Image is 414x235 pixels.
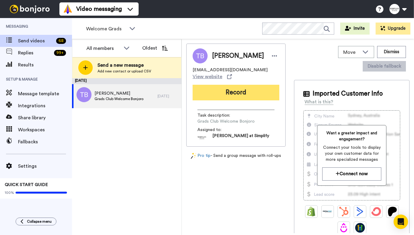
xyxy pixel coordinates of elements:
[94,90,143,96] span: [PERSON_NAME]
[5,183,48,187] span: QUICK START GUIDE
[376,23,410,35] button: Upgrade
[18,61,72,69] span: Results
[97,62,151,69] span: Send a new message
[63,4,73,14] img: vm-color.svg
[18,114,72,121] span: Share library
[322,167,381,180] button: Connect now
[18,37,54,44] span: Send videos
[343,49,359,56] span: Move
[212,51,264,60] span: [PERSON_NAME]
[191,153,211,159] a: Pro tip
[18,138,72,145] span: Fallbacks
[323,207,332,216] img: Ontraport
[313,89,383,98] span: Imported Customer Info
[363,61,406,72] button: Disable fallback
[18,163,72,170] span: Settings
[355,223,365,233] img: GoHighLevel
[7,5,52,13] img: bj-logo-header-white.svg
[197,112,239,118] span: Task description :
[76,5,122,13] span: Video messaging
[322,145,381,163] span: Connect your tools to display your own customer data for more specialized messages
[56,38,66,44] div: 68
[86,25,126,32] span: Welcome Grads
[212,133,269,142] span: [PERSON_NAME] at Simplify
[72,78,181,84] div: [DATE]
[193,48,208,63] img: Image of Tina Brooks
[339,207,349,216] img: Hubspot
[307,207,316,216] img: Shopify
[377,46,406,58] button: Dismiss
[157,94,178,99] div: [DATE]
[322,130,381,142] span: Want a greater impact and engagement?
[197,118,255,124] span: Grads Club Welcome Bonjoro
[97,69,151,74] span: Add new contact or upload CSV
[371,207,381,216] img: ConvertKit
[193,73,232,80] a: View website
[197,133,206,142] img: d68a98d3-f47b-4afc-a0d4-3a8438d4301f-1535983152.jpg
[18,90,72,97] span: Message template
[54,50,66,56] div: 99 +
[94,96,143,101] span: Grads Club Welcome Bonjoro
[86,45,121,52] div: All members
[18,126,72,133] span: Workspaces
[27,219,52,224] span: Collapse menu
[339,223,349,233] img: Drip
[138,42,172,54] button: Oldest
[186,153,286,159] div: - Send a group message with roll-ups
[394,215,408,229] div: Open Intercom Messenger
[16,218,56,225] button: Collapse menu
[193,85,279,100] button: Record
[191,153,196,159] img: magic-wand.svg
[18,102,72,109] span: Integrations
[197,127,239,133] span: Assigned to:
[5,190,14,195] span: 100%
[18,49,52,56] span: Replies
[76,87,91,102] img: tb.png
[193,73,222,80] span: View website
[388,207,397,216] img: Patreon
[355,207,365,216] img: ActiveCampaign
[340,23,370,35] button: Invite
[304,98,333,105] div: What is this?
[193,67,268,73] span: [EMAIL_ADDRESS][DOMAIN_NAME]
